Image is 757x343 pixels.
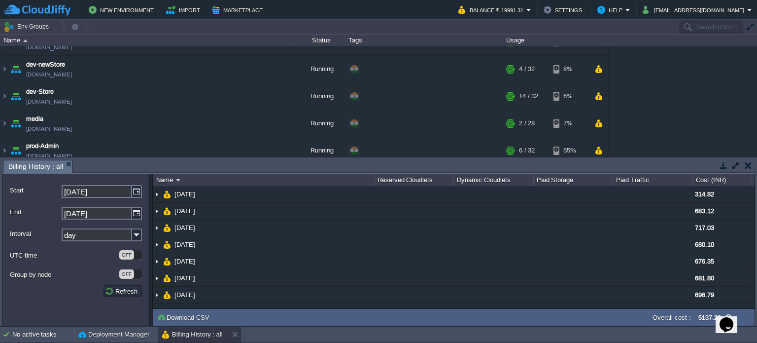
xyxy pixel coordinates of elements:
a: [DATE] [173,207,197,215]
div: Running [296,83,345,110]
span: [DOMAIN_NAME] [26,97,72,107]
label: 5137.29 [698,314,721,321]
span: Billing History : all [8,160,63,173]
div: Cost (INR) [693,174,752,186]
div: 14 / 32 [519,83,538,110]
span: 680.10 [695,241,714,248]
div: Name [1,35,296,46]
a: [DATE] [173,190,197,198]
button: New Environment [89,4,157,16]
img: AMDAwAAAACH5BAEAAAAALAAAAAABAAEAAAICRAEAOw== [163,186,171,202]
a: media [26,114,43,124]
a: [DATE] [173,224,197,232]
div: 55% [553,137,585,164]
img: AMDAwAAAACH5BAEAAAAALAAAAAABAAEAAAICRAEAOw== [176,179,180,182]
div: 8% [553,56,585,82]
div: 6% [553,83,585,110]
img: AMDAwAAAACH5BAEAAAAALAAAAAABAAEAAAICRAEAOw== [153,287,161,303]
img: AMDAwAAAACH5BAEAAAAALAAAAAABAAEAAAICRAEAOw== [153,220,161,236]
div: Status [297,35,345,46]
span: 314.82 [695,191,714,198]
a: [DATE] [173,257,197,266]
span: 676.35 [695,258,714,265]
a: [DATE] [173,240,197,249]
button: [EMAIL_ADDRESS][DOMAIN_NAME] [643,4,747,16]
span: 683.12 [695,207,714,215]
img: AMDAwAAAACH5BAEAAAAALAAAAAABAAEAAAICRAEAOw== [153,186,161,202]
div: 6 / 32 [519,137,535,164]
img: AMDAwAAAACH5BAEAAAAALAAAAAABAAEAAAICRAEAOw== [163,236,171,253]
img: AMDAwAAAACH5BAEAAAAALAAAAAABAAEAAAICRAEAOw== [9,110,23,137]
img: AMDAwAAAACH5BAEAAAAALAAAAAABAAEAAAICRAEAOw== [163,304,171,320]
img: AMDAwAAAACH5BAEAAAAALAAAAAABAAEAAAICRAEAOw== [23,39,28,42]
button: Refresh [105,287,140,296]
img: AMDAwAAAACH5BAEAAAAALAAAAAABAAEAAAICRAEAOw== [153,270,161,286]
a: prod-Admin [26,141,59,151]
div: Running [296,110,345,137]
div: 7% [553,110,585,137]
div: No active tasks [12,327,74,343]
img: AMDAwAAAACH5BAEAAAAALAAAAAABAAEAAAICRAEAOw== [0,110,8,137]
button: Billing History : all [162,330,223,340]
label: Overall cost : [653,314,691,321]
img: AMDAwAAAACH5BAEAAAAALAAAAAABAAEAAAICRAEAOw== [0,137,8,164]
img: AMDAwAAAACH5BAEAAAAALAAAAAABAAEAAAICRAEAOw== [153,253,161,269]
img: AMDAwAAAACH5BAEAAAAALAAAAAABAAEAAAICRAEAOw== [153,236,161,253]
button: Help [597,4,625,16]
a: [DATE] [173,291,197,299]
div: 4 / 32 [519,56,535,82]
img: AMDAwAAAACH5BAEAAAAALAAAAAABAAEAAAICRAEAOw== [9,83,23,110]
button: Marketplace [212,4,266,16]
img: AMDAwAAAACH5BAEAAAAALAAAAAABAAEAAAICRAEAOw== [0,56,8,82]
div: Name [154,174,374,186]
img: AMDAwAAAACH5BAEAAAAALAAAAAABAAEAAAICRAEAOw== [163,253,171,269]
a: [DOMAIN_NAME] [26,124,72,134]
div: Usage [504,35,608,46]
div: Dynamic Cloudlets [454,174,533,186]
div: 2 / 28 [519,110,535,137]
iframe: chat widget [716,304,747,333]
img: AMDAwAAAACH5BAEAAAAALAAAAAABAAEAAAICRAEAOw== [153,203,161,219]
div: Running [296,137,345,164]
div: OFF [119,269,134,279]
button: Download CSV [157,313,212,322]
span: 681.80 [695,274,714,282]
img: AMDAwAAAACH5BAEAAAAALAAAAAABAAEAAAICRAEAOw== [163,270,171,286]
img: AMDAwAAAACH5BAEAAAAALAAAAAABAAEAAAICRAEAOw== [0,83,8,110]
button: Balance ₹-19991.31 [458,4,526,16]
span: 687.27 [695,308,714,315]
div: Reserved Cloudlets [375,174,453,186]
img: AMDAwAAAACH5BAEAAAAALAAAAAABAAEAAAICRAEAOw== [9,137,23,164]
a: [DATE] [173,307,197,316]
img: AMDAwAAAACH5BAEAAAAALAAAAAABAAEAAAICRAEAOw== [163,287,171,303]
span: 717.03 [695,224,714,231]
div: Tags [346,35,503,46]
div: OFF [119,250,134,260]
a: dev-newStore [26,60,65,70]
span: [DOMAIN_NAME] [26,70,72,79]
a: [DATE] [173,274,197,282]
div: Paid Traffic [614,174,692,186]
label: Group by node [10,269,118,280]
span: 696.79 [695,291,714,299]
label: End [10,207,61,217]
a: dev-Store [26,87,54,97]
label: Interval [10,229,61,239]
label: UTC time [10,250,118,261]
div: Running [296,56,345,82]
button: Import [166,4,203,16]
label: Start [10,185,61,195]
img: AMDAwAAAACH5BAEAAAAALAAAAAABAAEAAAICRAEAOw== [9,56,23,82]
